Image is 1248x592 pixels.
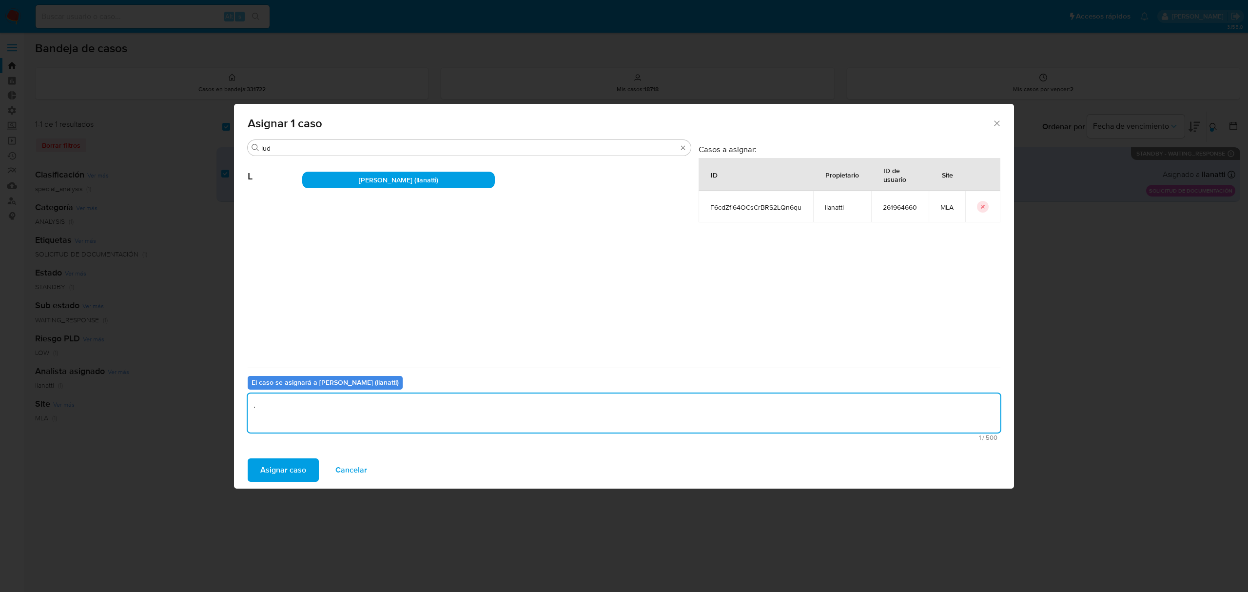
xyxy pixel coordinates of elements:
[251,434,997,441] span: Máximo 500 caracteres
[302,172,495,188] div: [PERSON_NAME] (llanatti)
[992,118,1001,127] button: Cerrar ventana
[248,118,992,129] span: Asignar 1 caso
[248,394,1000,433] textarea: .
[252,144,259,152] button: Buscar
[679,144,687,152] button: Borrar
[252,377,399,387] b: El caso se asignará a [PERSON_NAME] (llanatti)
[335,459,367,481] span: Cancelar
[699,163,729,186] div: ID
[930,163,965,186] div: Site
[359,175,438,185] span: [PERSON_NAME] (llanatti)
[872,158,928,191] div: ID de usuario
[814,163,871,186] div: Propietario
[260,459,306,481] span: Asignar caso
[248,156,302,182] span: L
[323,458,380,482] button: Cancelar
[940,203,954,212] span: MLA
[825,203,859,212] span: llanatti
[234,104,1014,489] div: assign-modal
[261,144,677,153] input: Buscar analista
[883,203,917,212] span: 261964660
[977,201,989,213] button: icon-button
[699,144,1000,154] h3: Casos a asignar:
[248,458,319,482] button: Asignar caso
[710,203,801,212] span: F6cdZfi64OCsCrBRS2LQn6qu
